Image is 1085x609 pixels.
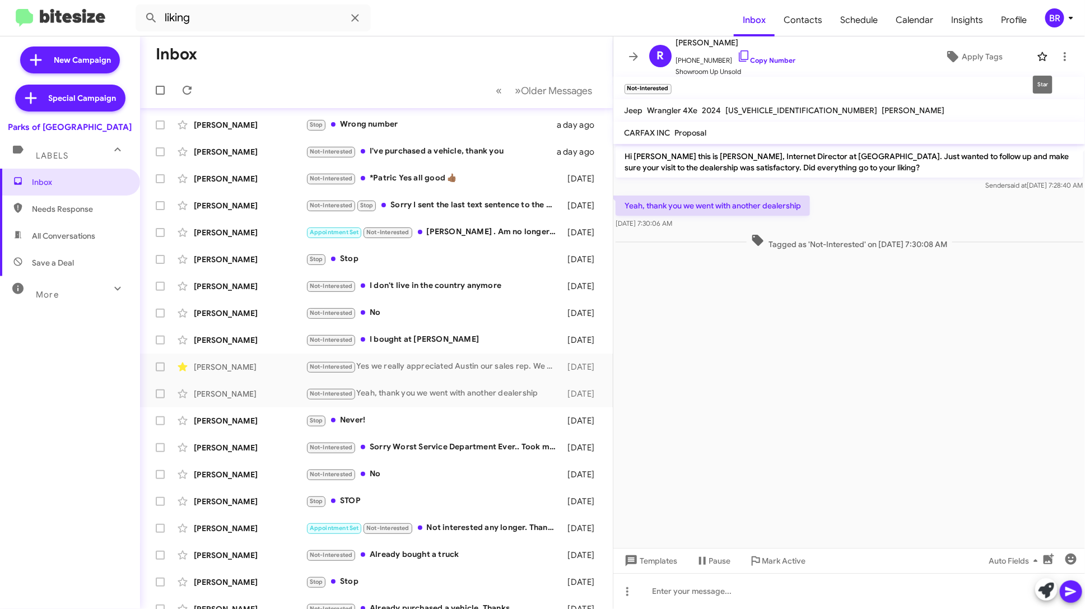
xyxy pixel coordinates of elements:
div: [DATE] [562,442,603,453]
p: Yeah, thank you we went with another dealership [616,196,810,216]
span: [PERSON_NAME] [882,105,945,115]
div: [DATE] [562,227,603,238]
div: [PERSON_NAME] [194,577,306,588]
div: [PERSON_NAME] [194,361,306,373]
div: I bought at [PERSON_NAME] [306,333,562,346]
div: [PERSON_NAME] . Am no longer in the market for a Kona. Many thanks for your help. [306,226,562,239]
div: Sorry Worst Service Department Ever.. Took my business elsewhere [306,441,562,454]
small: Not-Interested [625,84,672,94]
div: Yes we really appreciated Austin our sales rep. We bought a car elsewhere however due to a better... [306,360,562,373]
div: No [306,468,562,481]
div: [DATE] [562,523,603,534]
span: Mark Active [762,551,806,571]
button: Mark Active [740,551,815,571]
span: More [36,290,59,300]
div: Stop [306,253,562,266]
div: Yeah, thank you we went with another dealership [306,387,562,400]
a: Schedule [831,4,887,36]
p: Hi [PERSON_NAME] this is [PERSON_NAME], Internet Director at [GEOGRAPHIC_DATA]. Just wanted to fo... [616,146,1083,178]
span: Not-Interested [310,148,353,155]
a: Inbox [734,4,775,36]
div: [PERSON_NAME] [194,415,306,426]
div: [DATE] [562,173,603,184]
button: Apply Tags [915,47,1031,67]
div: Stop [306,575,562,588]
div: [PERSON_NAME] [194,550,306,561]
div: [PERSON_NAME] [194,254,306,265]
span: Showroom Up Unsold [676,66,796,77]
a: Special Campaign [15,85,125,111]
span: Stop [310,121,323,128]
div: [PERSON_NAME] [194,388,306,399]
span: Stop [360,202,374,209]
span: Not-Interested [310,282,353,290]
div: STOP [306,495,562,508]
span: [PHONE_NUMBER] [676,49,796,66]
a: Profile [992,4,1036,36]
span: Inbox [32,176,127,188]
div: [DATE] [562,334,603,346]
div: [PERSON_NAME] [194,281,306,292]
span: Pause [709,551,731,571]
span: Not-Interested [366,524,409,532]
span: Not-Interested [310,363,353,370]
span: Apply Tags [962,47,1003,67]
div: [DATE] [562,281,603,292]
a: Copy Number [737,56,796,64]
div: [DATE] [562,415,603,426]
span: Appointment Set [310,229,359,236]
span: Not-Interested [310,309,353,317]
button: Templates [613,551,687,571]
div: [DATE] [562,361,603,373]
span: Calendar [887,4,942,36]
span: All Conversations [32,230,95,241]
span: [PERSON_NAME] [676,36,796,49]
span: Not-Interested [310,551,353,559]
div: [PERSON_NAME] [194,308,306,319]
div: [PERSON_NAME] [194,146,306,157]
a: Insights [942,4,992,36]
button: Auto Fields [980,551,1051,571]
span: Stop [310,578,323,585]
div: [DATE] [562,308,603,319]
span: Tagged as 'Not-Interested' on [DATE] 7:30:08 AM [746,234,952,250]
div: *Patric Yes all good 👍🏾 [306,172,562,185]
span: Not-Interested [310,336,353,343]
span: CARFAX INC [625,128,670,138]
span: Save a Deal [32,257,74,268]
span: « [496,83,502,97]
div: I've purchased a vehicle, thank you [306,145,557,158]
div: a day ago [557,119,604,131]
button: BR [1036,8,1073,27]
div: [PERSON_NAME] [194,523,306,534]
div: [PERSON_NAME] [194,227,306,238]
span: » [515,83,521,97]
nav: Page navigation example [490,79,599,102]
span: Not-Interested [310,444,353,451]
div: Sorry I sent the last text sentence to the wrong person. [306,199,562,212]
h1: Inbox [156,45,197,63]
button: Pause [687,551,740,571]
div: [PERSON_NAME] [194,334,306,346]
span: 2024 [702,105,721,115]
a: Contacts [775,4,831,36]
span: New Campaign [54,54,111,66]
div: No [306,306,562,319]
div: [DATE] [562,550,603,561]
span: Templates [622,551,678,571]
span: [US_VEHICLE_IDENTIFICATION_NUMBER] [726,105,878,115]
span: Stop [310,255,323,263]
span: Auto Fields [989,551,1042,571]
span: Not-Interested [366,229,409,236]
div: [PERSON_NAME] [194,469,306,480]
div: I don't live in the country anymore [306,280,562,292]
div: [DATE] [562,577,603,588]
span: Stop [310,498,323,505]
span: Not-Interested [310,202,353,209]
div: [PERSON_NAME] [194,442,306,453]
div: a day ago [557,146,604,157]
div: Not interested any longer. Thank you. [306,522,562,534]
span: Not-Interested [310,175,353,182]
